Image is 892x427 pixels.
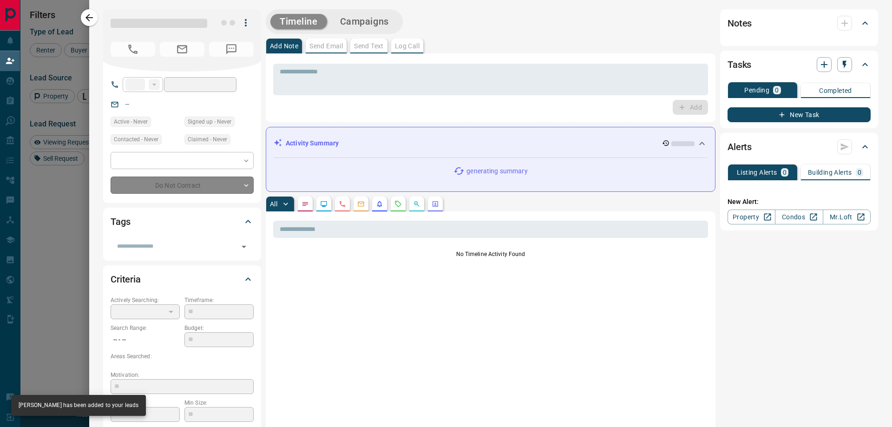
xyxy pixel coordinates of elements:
p: Areas Searched: [111,352,254,361]
p: Actively Searching: [111,296,180,304]
p: Building Alerts [808,169,852,176]
p: Listing Alerts [737,169,777,176]
svg: Listing Alerts [376,200,383,208]
p: -- - -- [111,332,180,348]
div: Alerts [728,136,871,158]
svg: Lead Browsing Activity [320,200,328,208]
svg: Opportunities [413,200,420,208]
h2: Criteria [111,272,141,287]
div: Activity Summary [274,135,708,152]
p: Budget: [184,324,254,332]
span: No Number [209,42,254,57]
span: Active - Never [114,117,148,126]
a: Condos [775,210,823,224]
svg: Requests [394,200,402,208]
p: Activity Summary [286,138,339,148]
p: No Timeline Activity Found [273,250,708,258]
h2: Alerts [728,139,752,154]
button: Open [237,240,250,253]
p: Add Note [270,43,298,49]
p: generating summary [466,166,527,176]
h2: Tags [111,214,130,229]
div: Criteria [111,268,254,290]
h2: Notes [728,16,752,31]
button: Timeline [270,14,327,29]
p: All [270,201,277,207]
p: Pending [744,87,769,93]
p: 0 [858,169,861,176]
p: Min Size: [184,399,254,407]
p: 0 [775,87,779,93]
button: New Task [728,107,871,122]
svg: Notes [302,200,309,208]
p: 0 [783,169,787,176]
span: No Number [111,42,155,57]
svg: Agent Actions [432,200,439,208]
a: Mr.Loft [823,210,871,224]
div: [PERSON_NAME] has been added to your leads [19,398,138,413]
button: Campaigns [331,14,398,29]
p: New Alert: [728,197,871,207]
span: Contacted - Never [114,135,158,144]
a: -- [125,100,129,108]
div: Do Not Contact [111,177,254,194]
svg: Calls [339,200,346,208]
p: Motivation: [111,371,254,379]
span: Signed up - Never [188,117,231,126]
div: Tasks [728,53,871,76]
span: No Email [160,42,204,57]
div: Notes [728,12,871,34]
svg: Emails [357,200,365,208]
a: Property [728,210,775,224]
p: Timeframe: [184,296,254,304]
h2: Tasks [728,57,751,72]
span: Claimed - Never [188,135,227,144]
p: Completed [819,87,852,94]
div: Tags [111,210,254,233]
p: Search Range: [111,324,180,332]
